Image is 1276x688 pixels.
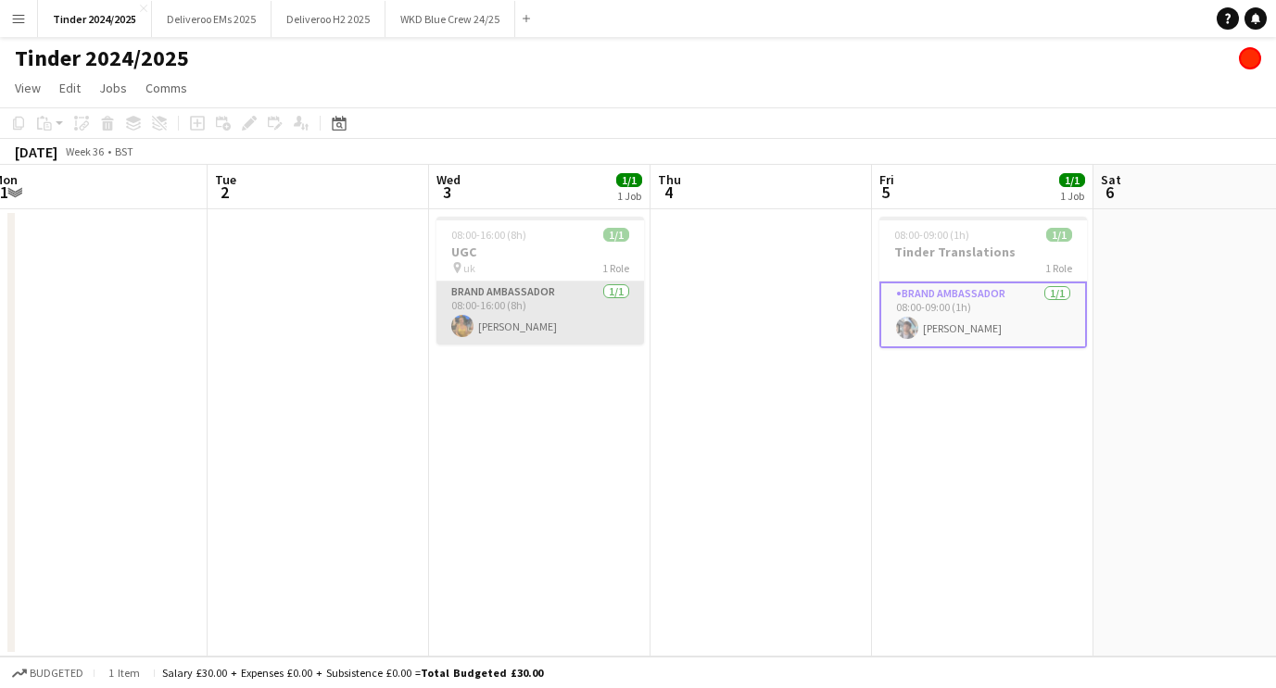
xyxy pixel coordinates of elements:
[436,281,644,344] app-card-role: Brand Ambassador1/108:00-16:00 (8h)[PERSON_NAME]
[879,244,1087,260] h3: Tinder Translations
[421,666,543,680] span: Total Budgeted £30.00
[879,281,1087,348] app-card-role: Brand Ambassador1/108:00-09:00 (1h)[PERSON_NAME]
[877,181,894,203] span: 5
[1098,181,1121,203] span: 6
[616,173,642,187] span: 1/1
[602,261,629,275] span: 1 Role
[436,171,461,188] span: Wed
[1059,173,1085,187] span: 1/1
[603,228,629,242] span: 1/1
[436,244,644,260] h3: UGC
[215,171,236,188] span: Tue
[894,228,969,242] span: 08:00-09:00 (1h)
[52,76,88,100] a: Edit
[138,76,195,100] a: Comms
[272,1,385,37] button: Deliveroo H2 2025
[15,44,189,72] h1: Tinder 2024/2025
[61,144,107,158] span: Week 36
[9,663,86,683] button: Budgeted
[1046,228,1072,242] span: 1/1
[162,666,543,680] div: Salary £30.00 + Expenses £0.00 + Subsistence £0.00 =
[115,144,133,158] div: BST
[436,217,644,344] app-job-card: 08:00-16:00 (8h)1/1UGC uk1 RoleBrand Ambassador1/108:00-16:00 (8h)[PERSON_NAME]
[145,80,187,96] span: Comms
[99,80,127,96] span: Jobs
[30,667,83,680] span: Budgeted
[1060,189,1084,203] div: 1 Job
[1239,47,1261,69] app-user-avatar: Raptor -
[879,171,894,188] span: Fri
[152,1,272,37] button: Deliveroo EMs 2025
[1101,171,1121,188] span: Sat
[434,181,461,203] span: 3
[212,181,236,203] span: 2
[451,228,526,242] span: 08:00-16:00 (8h)
[385,1,515,37] button: WKD Blue Crew 24/25
[92,76,134,100] a: Jobs
[7,76,48,100] a: View
[617,189,641,203] div: 1 Job
[38,1,152,37] button: Tinder 2024/2025
[658,171,681,188] span: Thu
[15,143,57,161] div: [DATE]
[15,80,41,96] span: View
[655,181,681,203] span: 4
[1045,261,1072,275] span: 1 Role
[102,666,146,680] span: 1 item
[879,217,1087,348] app-job-card: 08:00-09:00 (1h)1/1Tinder Translations1 RoleBrand Ambassador1/108:00-09:00 (1h)[PERSON_NAME]
[59,80,81,96] span: Edit
[463,261,475,275] span: uk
